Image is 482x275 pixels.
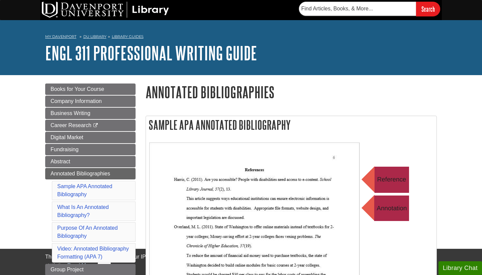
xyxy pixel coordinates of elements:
button: Library Chat [438,261,482,275]
span: Books for Your Course [51,86,104,92]
span: Group Project [51,267,84,272]
input: Search [416,2,440,16]
a: Library Guides [112,34,144,39]
a: Annotated Bibliographies [45,168,136,179]
a: Purpose Of An Annotated Bibliography [57,225,118,239]
h2: Sample APA Annotated Bibliography [146,116,436,134]
img: DU Library [42,2,169,18]
span: Digital Market [51,134,83,140]
a: Business Writing [45,108,136,119]
a: ENGL 311 Professional Writing Guide [45,43,257,63]
a: Abstract [45,156,136,167]
a: Company Information [45,96,136,107]
span: Business Writing [51,110,90,116]
form: Searches DU Library's articles, books, and more [299,2,440,16]
input: Find Articles, Books, & More... [299,2,416,16]
a: Video: Annotated Bibliography Formatting (APA 7) [57,246,129,260]
nav: breadcrumb [45,32,437,43]
a: DU Library [83,34,106,39]
span: Annotated Bibliographies [51,171,110,176]
a: Sample APA Annotated Bibliography [57,183,112,197]
a: Books for Your Course [45,84,136,95]
a: Career Research [45,120,136,131]
span: Abstract [51,159,70,164]
a: What Is An Annotated Bibliography? [57,204,109,218]
a: My Davenport [45,34,76,40]
span: Career Research [51,122,91,128]
span: Company Information [51,98,102,104]
span: Fundraising [51,147,79,152]
h1: Annotated Bibliographies [146,84,437,101]
a: Fundraising [45,144,136,155]
a: Digital Market [45,132,136,143]
i: This link opens in a new window [93,123,98,128]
